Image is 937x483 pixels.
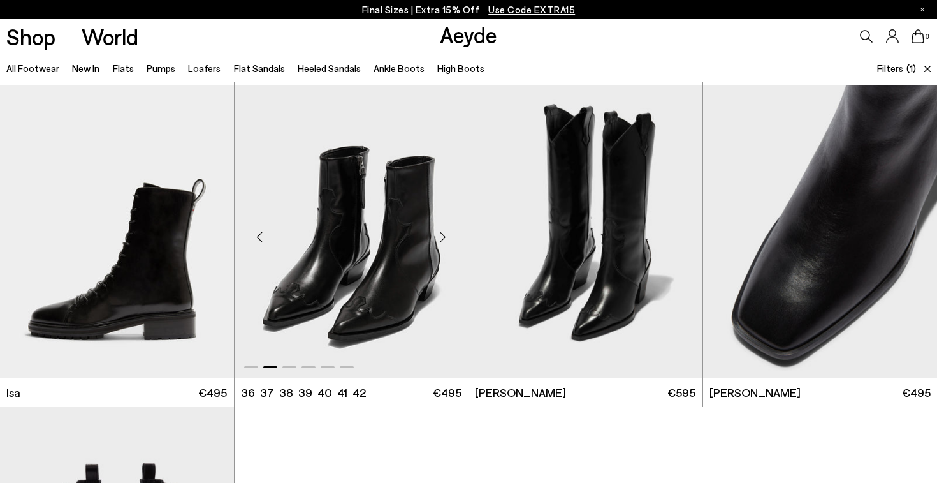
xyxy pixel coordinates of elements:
[423,218,461,256] div: Next slide
[298,63,361,74] a: Heeled Sandals
[82,26,138,48] a: World
[352,385,366,401] li: 42
[488,4,575,15] span: Navigate to /collections/ss25-final-sizes
[709,385,801,401] span: [PERSON_NAME]
[198,385,227,401] span: €495
[72,63,99,74] a: New In
[235,85,468,379] div: 2 / 6
[667,385,695,401] span: €595
[241,385,362,401] ul: variant
[6,385,20,401] span: Isa
[468,85,702,379] a: Next slide Previous slide
[113,63,134,74] a: Flats
[877,63,903,74] span: Filters
[912,29,924,43] a: 0
[317,385,332,401] li: 40
[362,2,576,18] p: Final Sizes | Extra 15% Off
[188,63,221,74] a: Loafers
[902,385,931,401] span: €495
[241,385,255,401] li: 36
[147,63,175,74] a: Pumps
[279,385,293,401] li: 38
[468,85,702,379] div: 2 / 6
[437,63,484,74] a: High Boots
[468,85,702,379] img: Ariel Cowboy Boots
[924,33,931,40] span: 0
[235,378,468,407] a: 36 37 38 39 40 41 42 €495
[906,61,916,76] span: (1)
[298,385,312,401] li: 39
[6,26,55,48] a: Shop
[440,21,497,48] a: Aeyde
[241,218,279,256] div: Previous slide
[260,385,274,401] li: 37
[468,378,702,407] a: [PERSON_NAME] €595
[433,385,461,401] span: €495
[235,85,468,379] a: Next slide Previous slide
[475,385,566,401] span: [PERSON_NAME]
[234,63,285,74] a: Flat Sandals
[235,85,468,379] img: Hester Ankle Boots
[6,63,59,74] a: All Footwear
[374,63,425,74] a: Ankle Boots
[337,385,347,401] li: 41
